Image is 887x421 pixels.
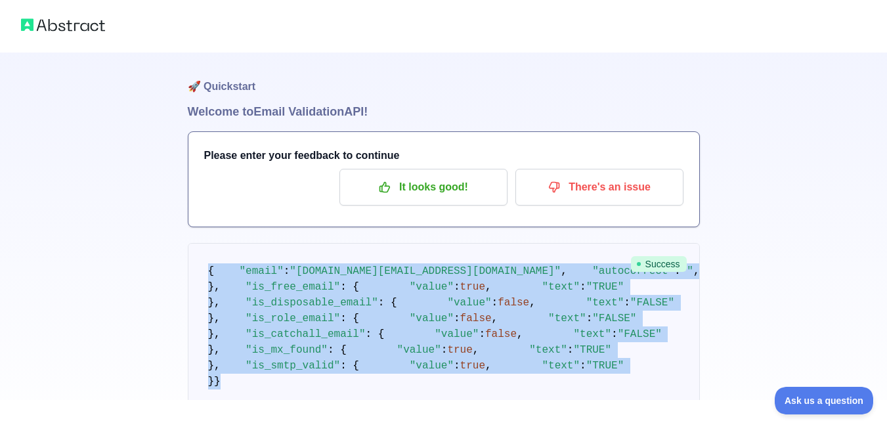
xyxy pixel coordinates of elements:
span: : [492,297,498,309]
span: : { [328,344,347,356]
span: false [460,313,492,324]
p: It looks good! [349,176,498,198]
span: "email" [240,265,284,277]
span: : [586,313,593,324]
span: "is_catchall_email" [246,328,365,340]
button: There's an issue [515,169,683,206]
span: "text" [573,328,611,340]
span: "value" [410,281,454,293]
span: : [567,344,574,356]
span: "text" [548,313,586,324]
span: false [498,297,529,309]
span: : { [378,297,397,309]
span: true [460,360,485,372]
span: : [624,297,630,309]
span: , [485,281,492,293]
span: , [517,328,523,340]
span: "is_smtp_valid" [246,360,340,372]
span: "text" [542,281,580,293]
span: : [580,281,586,293]
span: : [479,328,485,340]
h1: Welcome to Email Validation API! [188,102,700,121]
span: "text" [542,360,580,372]
span: : [284,265,290,277]
span: : [611,328,618,340]
span: { [208,265,215,277]
span: , [529,297,536,309]
span: : { [340,360,359,372]
span: "value" [410,313,454,324]
span: "[DOMAIN_NAME][EMAIL_ADDRESS][DOMAIN_NAME]" [290,265,561,277]
h3: Please enter your feedback to continue [204,148,683,164]
span: "value" [410,360,454,372]
span: , [485,360,492,372]
span: : [454,313,460,324]
span: "autocorrect" [592,265,674,277]
span: "is_role_email" [246,313,340,324]
span: "value" [397,344,441,356]
span: : [441,344,448,356]
h1: 🚀 Quickstart [188,53,700,102]
span: : [454,281,460,293]
span: , [492,313,498,324]
span: : { [340,313,359,324]
span: "FALSE" [618,328,662,340]
span: "text" [529,344,567,356]
p: There's an issue [525,176,674,198]
img: Abstract logo [21,16,105,34]
span: , [561,265,567,277]
span: "is_disposable_email" [246,297,378,309]
iframe: Toggle Customer Support [775,387,874,414]
span: "text" [586,297,624,309]
span: "FALSE" [592,313,636,324]
span: : [454,360,460,372]
span: "is_mx_found" [246,344,328,356]
span: , [693,265,700,277]
span: "is_free_email" [246,281,340,293]
span: true [447,344,472,356]
span: true [460,281,485,293]
span: "TRUE" [573,344,611,356]
span: : [580,360,586,372]
span: Success [631,256,687,272]
span: "value" [447,297,491,309]
span: "TRUE" [586,360,624,372]
span: : { [340,281,359,293]
button: It looks good! [339,169,508,206]
span: : { [366,328,385,340]
span: false [485,328,517,340]
span: "" [681,265,693,277]
span: "TRUE" [586,281,624,293]
span: , [473,344,479,356]
span: "FALSE" [630,297,674,309]
span: "value" [435,328,479,340]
